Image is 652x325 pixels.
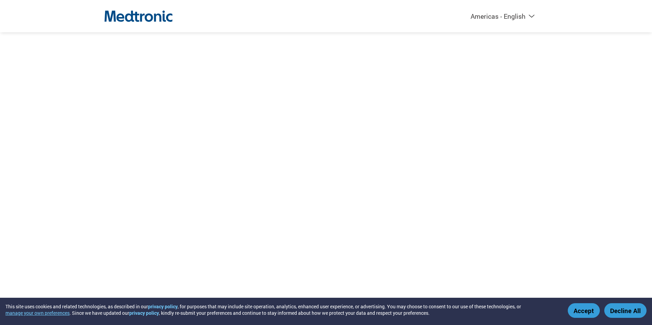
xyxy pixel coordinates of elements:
[5,310,70,316] button: manage your own preferences
[604,303,647,318] button: Decline All
[5,303,558,316] div: This site uses cookies and related technologies, as described in our , for purposes that may incl...
[148,303,178,310] a: privacy policy
[568,303,600,318] button: Accept
[104,7,173,26] img: Medtronic
[129,310,159,316] a: privacy policy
